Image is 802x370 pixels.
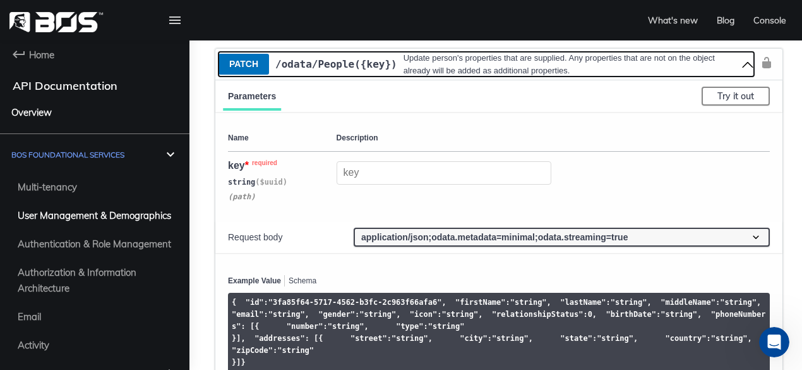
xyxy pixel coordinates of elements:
[754,56,779,71] button: authorization button unlocked
[228,91,276,101] span: Parameters
[5,140,184,173] a: BOS Foundational Services
[289,277,316,286] button: Schema
[592,310,597,319] span: ,
[560,334,592,343] span: "state"
[277,346,314,355] span: "string"
[268,310,305,319] span: "string"
[5,98,184,126] a: Overview
[18,337,49,353] span: Activity
[355,310,359,319] span: :
[697,310,702,319] span: ,
[305,310,309,319] span: ,
[13,79,202,93] h4: API Documentation
[232,346,273,355] span: "zipCode"
[275,58,397,70] span: /odata /People({key})
[264,298,268,307] span: :
[273,346,277,355] span: :
[11,104,52,120] span: Overview
[337,125,770,152] th: Description
[354,228,770,247] select: Request content type
[11,147,124,163] span: BOS Foundational Services
[748,334,752,343] span: ,
[232,298,236,307] span: {
[5,40,184,73] a: Home
[11,173,184,201] a: Multi-tenancy
[328,322,364,331] span: "string"
[337,161,551,184] input: key
[715,298,720,307] span: :
[478,310,482,319] span: ,
[661,298,715,307] span: "middleName"
[560,298,606,307] span: "lastName"
[255,178,287,187] span: ($ uuid )
[529,334,533,343] span: ,
[611,298,647,307] span: "string"
[11,230,184,258] a: Authentication & Role Management
[633,334,638,343] span: ,
[588,310,592,319] span: 0
[18,309,41,324] span: Email
[396,310,400,319] span: ,
[720,298,757,307] span: "string"
[11,331,184,359] a: Activity
[11,302,184,331] a: Email
[455,298,505,307] span: "firstName"
[228,191,337,202] div: ( path )
[11,258,184,302] a: Authorization & Information Architecture
[606,298,611,307] span: :
[359,310,396,319] span: "string"
[702,87,770,106] button: Try it out
[488,334,492,343] span: :
[661,310,697,319] span: "string"
[18,207,171,223] span: User Management & Demographics
[18,236,171,252] span: Authentication & Role Management
[323,322,328,331] span: :
[759,327,789,357] iframe: Intercom live chat
[387,334,392,343] span: :
[428,334,433,343] span: ,
[228,125,337,152] th: Name
[404,52,741,77] div: Update person's properties that are supplied. Any properties that are not on the object already w...
[228,158,329,173] div: key
[392,334,428,343] span: "string"
[666,334,707,343] span: "country"
[232,310,264,319] span: "email"
[9,12,104,32] img: homepage
[506,298,510,307] span: :
[547,298,551,307] span: ,
[757,298,761,307] span: ,
[364,322,369,331] span: ,
[318,310,355,319] span: "gender"
[218,54,269,75] span: PATCH
[18,264,178,296] span: Authorization & Information Architecture
[410,310,437,319] span: "icon"
[424,322,428,331] span: :
[711,334,748,343] span: "string"
[29,47,54,63] span: Home
[287,322,323,331] span: "number"
[441,310,478,319] span: "string"
[268,298,442,307] span: "3fa85f64-5717-4562-b3fc-2c963f66afa6"
[492,310,584,319] span: "relationshipStatus"
[437,310,441,319] span: :
[597,334,633,343] span: "string"
[254,334,304,343] span: "addresses"
[647,298,652,307] span: ,
[305,334,319,343] span: : [
[18,179,77,195] span: Multi-tenancy
[441,298,446,307] span: ,
[228,277,281,286] button: Example Value
[707,334,711,343] span: :
[606,310,656,319] span: "birthDate"
[428,322,465,331] span: "string"
[510,298,547,307] span: "string"
[592,334,597,343] span: :
[583,310,587,319] span: :
[241,322,254,331] span: : [
[460,334,487,343] span: "city"
[656,310,661,319] span: :
[264,310,268,319] span: :
[228,173,337,191] div: string
[228,232,354,243] h4: Request body
[492,334,529,343] span: "string"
